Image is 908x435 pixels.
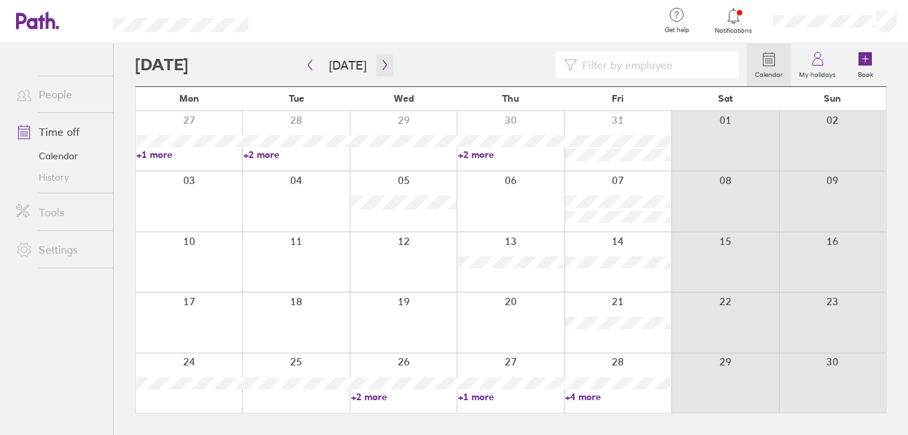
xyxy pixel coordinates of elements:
span: Sun [824,93,841,104]
a: Time off [5,118,113,145]
input: Filter by employee [577,52,731,78]
a: +1 more [136,149,242,161]
a: Calendar [5,145,113,167]
a: My holidays [791,43,844,86]
a: Settings [5,236,113,263]
a: People [5,81,113,108]
a: +2 more [351,391,457,403]
label: Calendar [747,67,791,79]
label: Book [850,67,881,79]
a: +4 more [565,391,671,403]
a: Tools [5,199,113,226]
span: Mon [179,93,199,104]
span: Fri [612,93,624,104]
a: History [5,167,113,188]
span: Thu [502,93,519,104]
span: Tue [289,93,304,104]
a: +2 more [458,149,564,161]
button: [DATE] [318,54,377,76]
span: Sat [718,93,733,104]
a: Book [844,43,887,86]
a: Notifications [712,7,756,35]
a: +2 more [243,149,349,161]
span: Wed [394,93,414,104]
span: Notifications [712,27,756,35]
a: Calendar [747,43,791,86]
a: +1 more [458,391,564,403]
label: My holidays [791,67,844,79]
span: Get help [655,26,699,34]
